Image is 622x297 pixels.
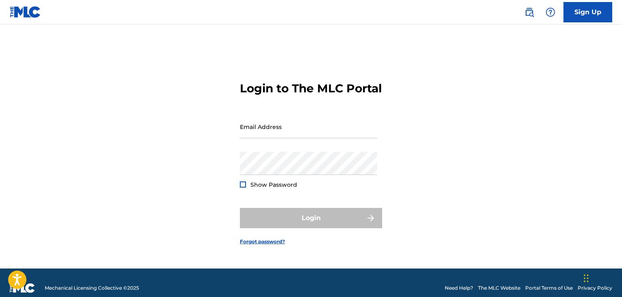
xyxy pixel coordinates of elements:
[542,4,559,20] div: Help
[521,4,537,20] a: Public Search
[584,266,589,290] div: Drag
[524,7,534,17] img: search
[563,2,612,22] a: Sign Up
[546,7,555,17] img: help
[240,238,285,245] a: Forgot password?
[581,258,622,297] iframe: Chat Widget
[10,6,41,18] img: MLC Logo
[250,181,297,188] span: Show Password
[45,284,139,292] span: Mechanical Licensing Collective © 2025
[10,283,35,293] img: logo
[240,81,382,96] h3: Login to The MLC Portal
[578,284,612,292] a: Privacy Policy
[525,284,573,292] a: Portal Terms of Use
[478,284,520,292] a: The MLC Website
[445,284,473,292] a: Need Help?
